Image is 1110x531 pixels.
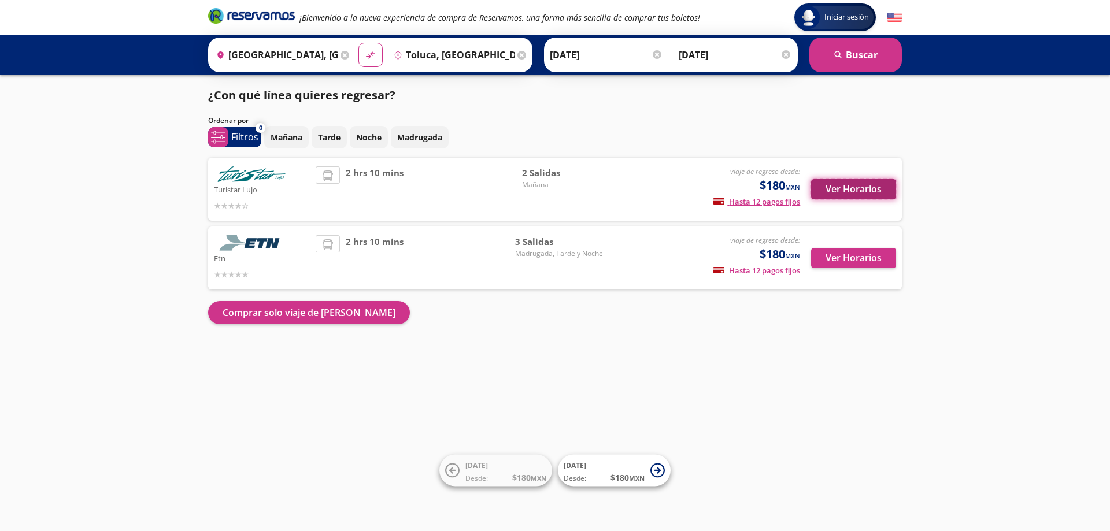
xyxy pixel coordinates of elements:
[465,461,488,470] span: [DATE]
[264,126,309,148] button: Mañana
[259,123,262,133] span: 0
[212,40,338,69] input: Buscar Origen
[439,455,552,487] button: [DATE]Desde:$180MXN
[214,182,310,196] p: Turistar Lujo
[564,461,586,470] span: [DATE]
[208,87,395,104] p: ¿Con qué línea quieres regresar?
[312,126,347,148] button: Tarde
[809,38,902,72] button: Buscar
[271,131,302,143] p: Mañana
[887,10,902,25] button: English
[346,166,404,212] span: 2 hrs 10 mins
[512,471,546,484] span: $ 180
[208,301,410,324] button: Comprar solo viaje de [PERSON_NAME]
[785,183,800,191] small: MXN
[299,12,700,23] em: ¡Bienvenido a la nueva experiencia de compra de Reservamos, una forma más sencilla de comprar tus...
[465,473,488,484] span: Desde:
[531,474,546,482] small: MXN
[522,166,603,180] span: 2 Salidas
[785,251,800,260] small: MXN
[558,455,671,487] button: [DATE]Desde:$180MXN
[820,12,874,23] span: Iniciar sesión
[629,474,645,482] small: MXN
[811,179,896,199] button: Ver Horarios
[713,196,800,207] span: Hasta 12 pagos fijos
[208,127,261,147] button: 0Filtros
[214,235,289,251] img: Etn
[350,126,388,148] button: Noche
[397,131,442,143] p: Madrugada
[730,235,800,245] em: viaje de regreso desde:
[679,40,792,69] input: Opcional
[811,248,896,268] button: Ver Horarios
[318,131,341,143] p: Tarde
[730,166,800,176] em: viaje de regreso desde:
[515,248,603,259] span: Madrugada, Tarde y Noche
[391,126,449,148] button: Madrugada
[515,235,603,248] span: 3 Salidas
[389,40,515,69] input: Buscar Destino
[522,180,603,190] span: Mañana
[550,40,663,69] input: Elegir Fecha
[564,473,586,484] span: Desde:
[610,471,645,484] span: $ 180
[208,7,295,24] i: Brand Logo
[214,251,310,265] p: Etn
[760,246,800,263] span: $180
[208,116,249,126] p: Ordenar por
[214,166,289,182] img: Turistar Lujo
[713,265,800,276] span: Hasta 12 pagos fijos
[346,235,404,281] span: 2 hrs 10 mins
[356,131,382,143] p: Noche
[231,130,258,144] p: Filtros
[208,7,295,28] a: Brand Logo
[760,177,800,194] span: $180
